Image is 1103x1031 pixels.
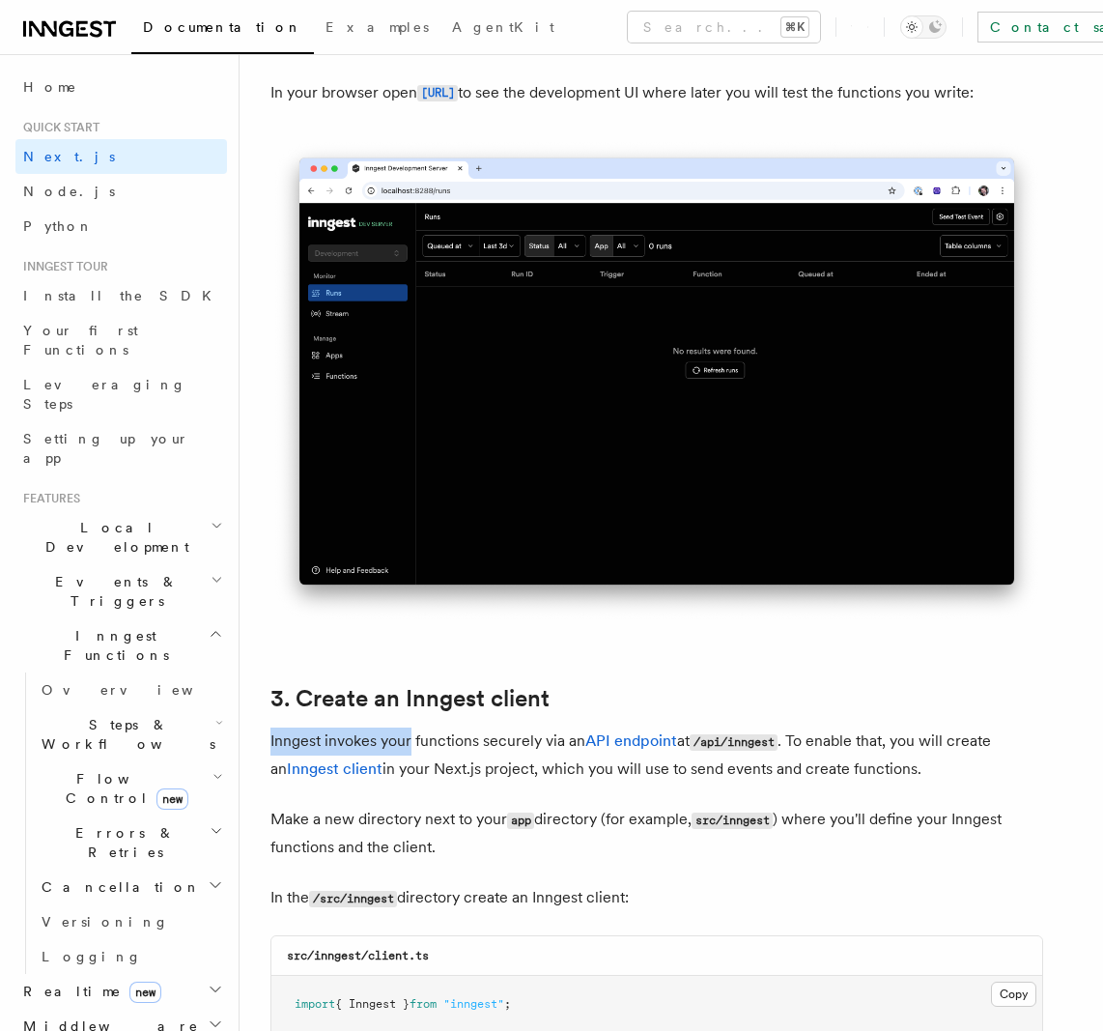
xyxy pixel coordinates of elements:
[781,17,808,37] kbd: ⌘K
[295,997,335,1011] span: import
[15,209,227,243] a: Python
[15,982,161,1001] span: Realtime
[325,19,429,35] span: Examples
[15,259,108,274] span: Inngest tour
[34,823,210,862] span: Errors & Retries
[34,939,227,974] a: Logging
[131,6,314,54] a: Documentation
[34,769,212,808] span: Flow Control
[504,997,511,1011] span: ;
[270,728,1043,783] p: Inngest invokes your functions securely via an at . To enable that, you will create an in your Ne...
[34,715,215,754] span: Steps & Workflows
[34,673,227,707] a: Overview
[143,19,302,35] span: Documentation
[628,12,820,43] button: Search...⌘K
[270,138,1043,624] img: Inngest Dev Server's 'Runs' tab with no data
[15,518,211,557] span: Local Development
[23,377,186,412] span: Leveraging Steps
[23,149,115,164] span: Next.js
[507,813,534,829] code: app
[15,618,227,673] button: Inngest Functions
[42,914,169,930] span: Versioning
[15,673,227,974] div: Inngest Functions
[991,982,1036,1007] button: Copy
[15,974,227,1009] button: Realtimenew
[900,15,947,39] button: Toggle dark mode
[417,83,458,101] a: [URL]
[270,806,1043,861] p: Make a new directory next to your directory (for example, ) where you'll define your Inngest func...
[129,982,161,1003] span: new
[410,997,437,1011] span: from
[34,761,227,816] button: Flow Controlnew
[287,759,382,778] a: Inngest client
[287,949,429,962] code: src/inngest/client.ts
[15,367,227,421] a: Leveraging Steps
[23,77,77,97] span: Home
[15,120,99,135] span: Quick start
[15,174,227,209] a: Node.js
[270,884,1043,912] p: In the directory create an Inngest client:
[23,323,138,358] span: Your first Functions
[443,997,504,1011] span: "inngest"
[23,288,223,303] span: Install the SDK
[15,278,227,313] a: Install the SDK
[15,313,227,367] a: Your first Functions
[34,816,227,870] button: Errors & Retries
[42,682,240,698] span: Overview
[15,510,227,564] button: Local Development
[34,904,227,939] a: Versioning
[692,813,773,829] code: src/inngest
[15,491,80,506] span: Features
[690,734,778,751] code: /api/inngest
[314,6,440,52] a: Examples
[34,707,227,761] button: Steps & Workflows
[335,997,410,1011] span: { Inngest }
[15,421,227,475] a: Setting up your app
[440,6,566,52] a: AgentKit
[15,70,227,104] a: Home
[452,19,554,35] span: AgentKit
[15,626,209,665] span: Inngest Functions
[417,85,458,101] code: [URL]
[23,184,115,199] span: Node.js
[15,572,211,611] span: Events & Triggers
[309,891,397,907] code: /src/inngest
[42,949,142,964] span: Logging
[34,877,201,897] span: Cancellation
[270,685,550,712] a: 3. Create an Inngest client
[34,870,227,904] button: Cancellation
[156,788,188,810] span: new
[23,431,189,466] span: Setting up your app
[270,79,1043,107] p: In your browser open to see the development UI where later you will test the functions you write:
[585,731,677,750] a: API endpoint
[15,139,227,174] a: Next.js
[23,218,94,234] span: Python
[15,564,227,618] button: Events & Triggers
